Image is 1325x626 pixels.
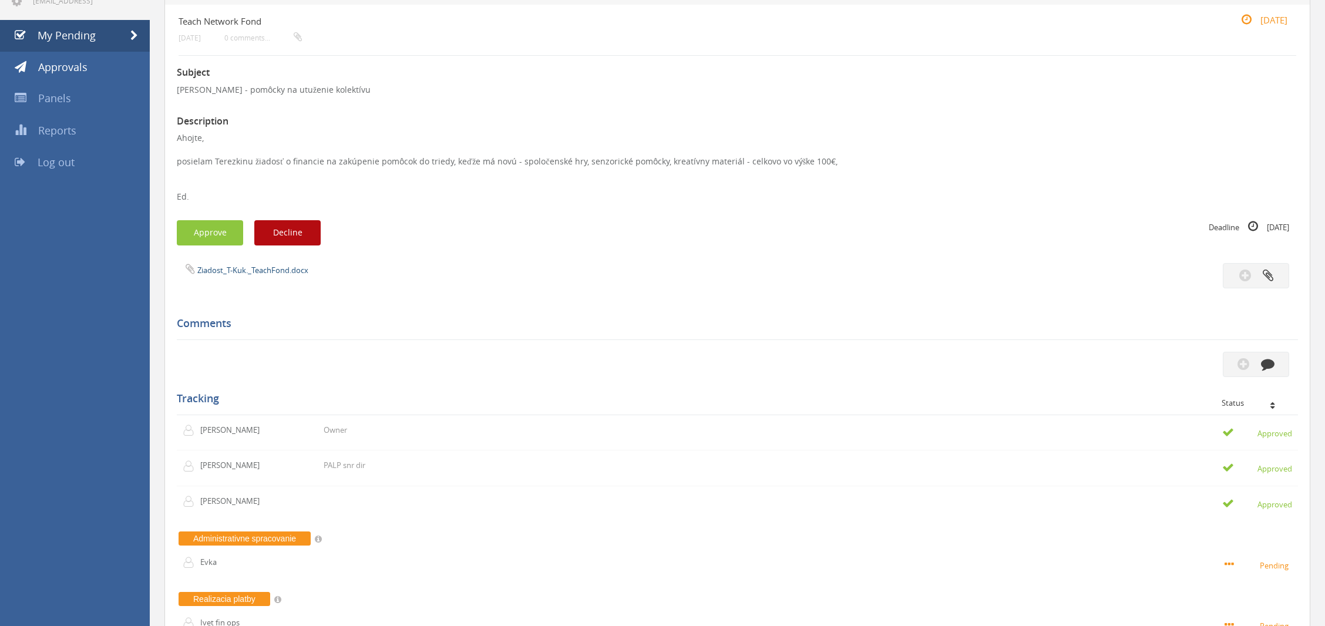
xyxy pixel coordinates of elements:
[197,265,308,275] a: Ziadost_T-Kuk._TeachFond.docx
[177,220,243,245] button: Approve
[324,460,365,471] p: PALP snr dir
[200,460,268,471] p: [PERSON_NAME]
[177,393,1289,405] h5: Tracking
[177,191,1298,203] div: Ed.
[324,425,347,436] p: Owner
[177,156,1298,167] div: posielam Terezkinu žiadosť o financie na zakúpenie pomôcok do triedy, keďže má novú - spoločenské...
[177,132,1298,203] div: Ahojte,
[254,220,321,245] button: Decline
[177,68,1298,78] h3: Subject
[200,557,268,568] p: Evka
[179,592,270,606] span: Realizacia platby
[200,425,268,436] p: [PERSON_NAME]
[179,16,1110,26] h4: Teach Network Fond
[177,116,1298,127] h3: Description
[38,28,96,42] span: My Pending
[1209,220,1289,233] small: Deadline [DATE]
[38,155,75,169] span: Log out
[183,460,200,472] img: user-icon.png
[1222,426,1292,439] small: Approved
[1222,399,1289,407] div: Status
[183,496,200,507] img: user-icon.png
[224,33,302,42] small: 0 comments...
[1229,14,1287,26] small: [DATE]
[1225,558,1292,571] small: Pending
[38,91,71,105] span: Panels
[200,496,268,507] p: [PERSON_NAME]
[177,84,1298,96] p: [PERSON_NAME] - pomôcky na utuženie kolektívu
[1222,497,1292,510] small: Approved
[179,33,201,42] small: [DATE]
[183,425,200,436] img: user-icon.png
[183,557,200,568] img: user-icon.png
[1222,462,1292,474] small: Approved
[177,318,1289,329] h5: Comments
[38,123,76,137] span: Reports
[38,60,88,74] span: Approvals
[179,531,311,546] span: Administrativne spracovanie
